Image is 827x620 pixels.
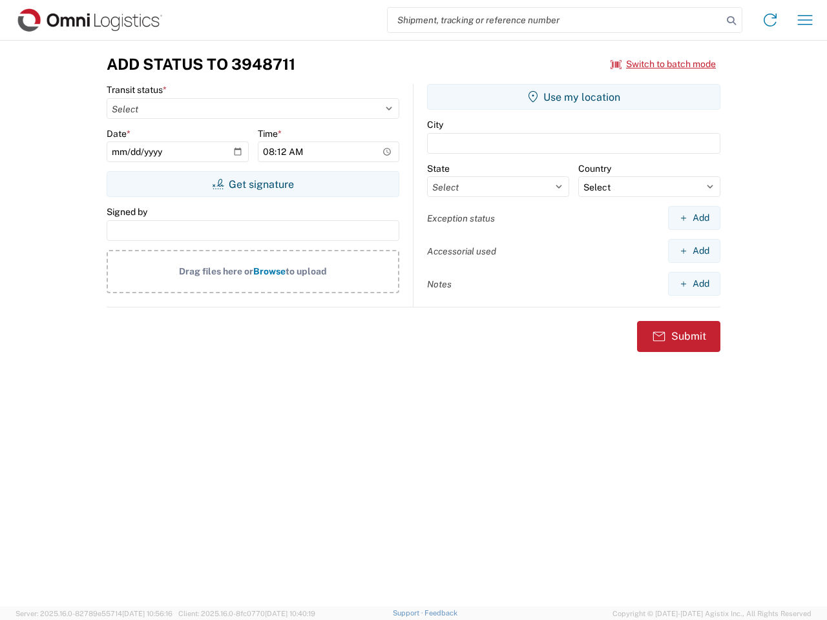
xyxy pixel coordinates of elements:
[122,610,173,617] span: [DATE] 10:56:16
[178,610,315,617] span: Client: 2025.16.0-8fc0770
[427,84,720,110] button: Use my location
[253,266,286,276] span: Browse
[107,128,131,139] label: Date
[16,610,173,617] span: Server: 2025.16.0-82789e55714
[107,171,399,197] button: Get signature
[107,55,295,74] h3: Add Status to 3948711
[637,321,720,352] button: Submit
[668,239,720,263] button: Add
[107,206,147,218] label: Signed by
[427,212,495,224] label: Exception status
[427,163,450,174] label: State
[286,266,327,276] span: to upload
[179,266,253,276] span: Drag files here or
[611,54,716,75] button: Switch to batch mode
[668,206,720,230] button: Add
[427,278,452,290] label: Notes
[258,128,282,139] label: Time
[668,272,720,296] button: Add
[612,608,811,619] span: Copyright © [DATE]-[DATE] Agistix Inc., All Rights Reserved
[578,163,611,174] label: Country
[107,84,167,96] label: Transit status
[393,609,425,617] a: Support
[265,610,315,617] span: [DATE] 10:40:19
[427,119,443,130] label: City
[424,609,457,617] a: Feedback
[427,245,496,257] label: Accessorial used
[388,8,722,32] input: Shipment, tracking or reference number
